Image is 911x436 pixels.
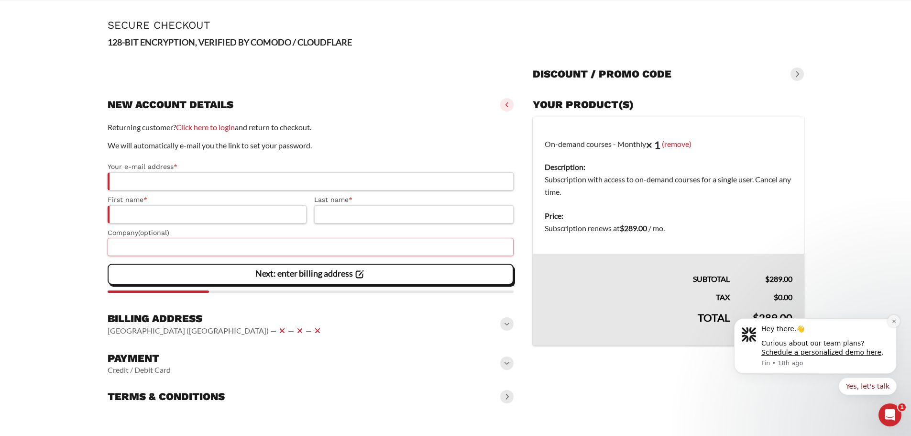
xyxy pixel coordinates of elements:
[119,71,177,89] button: Quick reply: Yes, let's talk
[545,173,792,198] dd: Subscription with access to on-demand courses for a single user. Cancel any time.
[42,18,170,28] div: Hey there.👋
[108,352,171,365] h3: Payment
[774,292,778,302] span: $
[533,285,741,303] th: Tax
[108,325,323,336] vaadin-horizontal-layout: [GEOGRAPHIC_DATA] ([GEOGRAPHIC_DATA]) — — —
[662,139,691,148] a: (remove)
[42,42,162,50] a: Schedule a personalized demo here
[314,194,514,205] label: Last name
[14,71,177,89] div: Quick reply options
[14,12,177,67] div: message notification from Fin, 18h ago. Hey there.👋 Curious about our team plans? Schedule a pers...
[898,403,906,411] span: 1
[108,312,323,325] h3: Billing address
[108,227,514,238] label: Company
[774,292,792,302] bdi: 0.00
[42,18,170,51] div: Message content
[42,53,170,61] p: Message from Fin, sent 18h ago
[765,274,769,283] span: $
[533,254,741,285] th: Subtotal
[620,224,647,233] bdi: 289.00
[108,161,514,172] label: Your e-mail address
[878,403,901,426] iframe: Intercom live chat
[108,194,307,205] label: First name
[648,224,663,233] span: / mo
[176,123,235,132] a: Click here to login
[720,306,911,431] iframe: Intercom notifications message
[108,390,225,403] h3: Terms & conditions
[545,161,792,173] dt: Description:
[545,210,792,222] dt: Price:
[108,264,514,285] vaadin-button: Next: enter billing address
[108,121,514,134] p: Returning customer? and return to checkout.
[138,229,169,236] span: (optional)
[42,33,170,51] div: Curious about our team plans? .
[108,139,514,152] p: We will automatically e-mail you the link to set your password.
[108,37,352,47] strong: 128-BIT ENCRYPTION, VERIFIED BY COMODO / CLOUDFLARE
[620,224,624,233] span: $
[168,9,180,21] button: Dismiss notification
[533,117,804,204] td: On-demand courses - Monthly
[108,98,233,112] h3: New account details
[533,303,741,346] th: Total
[22,21,37,36] img: Profile image for Fin
[765,274,792,283] bdi: 289.00
[533,67,671,81] h3: Discount / promo code
[108,19,804,31] h1: Secure Checkout
[646,138,660,151] strong: × 1
[545,224,665,233] span: Subscription renews at .
[108,365,171,375] vaadin-horizontal-layout: Credit / Debit Card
